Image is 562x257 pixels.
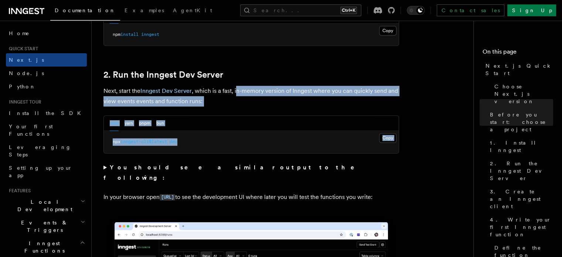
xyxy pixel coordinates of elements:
[160,193,175,200] a: [URL]
[110,116,119,131] button: npm
[490,160,553,182] span: 2. Run the Inngest Dev Server
[437,4,504,16] a: Contact sales
[50,2,120,21] a: Documentation
[6,46,38,52] span: Quick start
[103,192,399,203] p: In your browser open to see the development UI where later you will test the functions you write:
[6,106,87,120] a: Install the SDK
[9,110,85,116] span: Install the SDK
[487,213,553,241] a: 4. Write your first Inngest function
[486,62,553,77] span: Next.js Quick Start
[6,240,80,254] span: Inngest Functions
[6,120,87,141] a: Your first Functions
[113,32,120,37] span: npm
[487,108,553,136] a: Before you start: choose a project
[9,30,30,37] span: Home
[125,7,164,13] span: Examples
[6,27,87,40] a: Home
[490,188,553,210] span: 3. Create an Inngest client
[6,161,87,182] a: Setting up your app
[9,70,44,76] span: Node.js
[9,84,36,89] span: Python
[9,165,72,178] span: Setting up your app
[113,139,120,144] span: npx
[103,70,223,80] a: 2. Run the Inngest Dev Server
[340,7,357,14] kbd: Ctrl+K
[125,116,133,131] button: yarn
[141,32,159,37] span: inngest
[487,185,553,213] a: 3. Create an Inngest client
[379,133,396,143] button: Copy
[9,144,71,158] span: Leveraging Steps
[6,141,87,161] a: Leveraging Steps
[168,2,217,20] a: AgentKit
[507,4,556,16] a: Sign Up
[491,80,553,108] a: Choose Next.js version
[490,216,553,238] span: 4. Write your first Inngest function
[6,188,31,194] span: Features
[6,216,87,237] button: Events & Triggers
[6,198,81,213] span: Local Development
[9,124,53,137] span: Your first Functions
[160,194,175,200] code: [URL]
[487,157,553,185] a: 2. Run the Inngest Dev Server
[240,4,361,16] button: Search...Ctrl+K
[55,7,116,13] span: Documentation
[120,2,168,20] a: Examples
[6,67,87,80] a: Node.js
[173,7,212,13] span: AgentKit
[103,86,399,106] p: Next, start the , which is a fast, in-memory version of Inngest where you can quickly send and vi...
[140,87,192,94] a: Inngest Dev Server
[379,26,396,35] button: Copy
[156,116,164,131] button: bun
[6,80,87,93] a: Python
[9,57,44,63] span: Next.js
[120,139,167,144] span: inngest-cli@latest
[494,83,553,105] span: Choose Next.js version
[6,195,87,216] button: Local Development
[120,32,139,37] span: install
[490,139,553,154] span: 1. Install Inngest
[103,162,399,183] summary: You should see a similar output to the following:
[6,219,81,234] span: Events & Triggers
[407,6,425,15] button: Toggle dark mode
[483,47,553,59] h4: On this page
[6,53,87,67] a: Next.js
[139,116,150,131] button: pnpm
[487,136,553,157] a: 1. Install Inngest
[490,111,553,133] span: Before you start: choose a project
[170,139,177,144] span: dev
[103,164,365,181] strong: You should see a similar output to the following:
[6,99,41,105] span: Inngest tour
[483,59,553,80] a: Next.js Quick Start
